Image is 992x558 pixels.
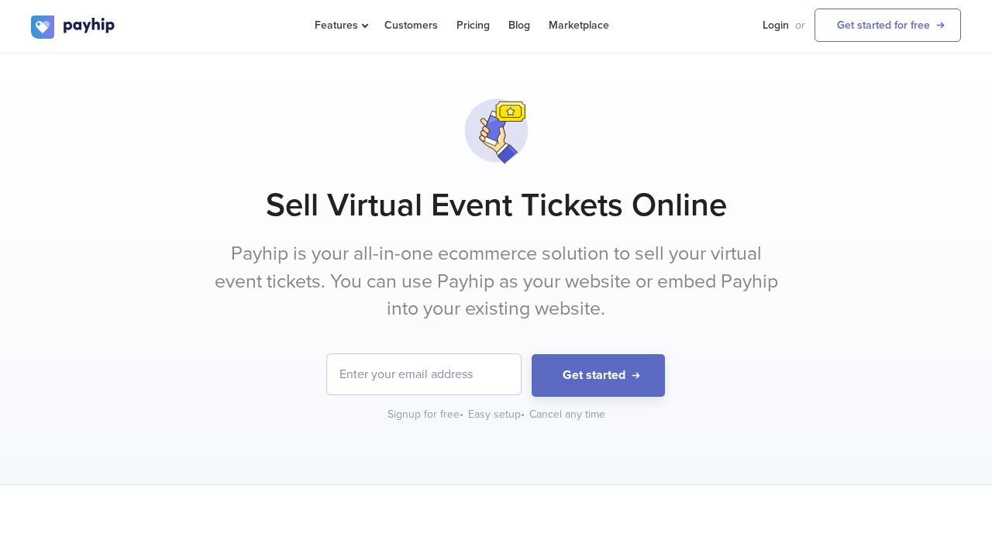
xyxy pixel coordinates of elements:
div: Cancel any time [529,407,605,422]
img: svg+xml;utf8,%3Csvg%20viewBox%3D%220%200%20100%20100%22%20xmlns%3D%22http%3A%2F%2Fwww.w3.org%2F20... [457,92,536,170]
p: Payhip is your all-in-one ecommerce solution to sell your virtual event tickets. You can use Payh... [205,240,787,323]
img: logo.svg [31,15,116,39]
span: • [460,408,463,421]
div: Easy setup [468,407,526,422]
span: Features [315,19,366,32]
span: • [521,408,525,421]
input: Enter your email address [327,354,521,394]
button: Get started [532,354,665,397]
a: Get started for free [815,9,961,42]
h1: Sell Virtual Event Tickets Online [31,186,961,225]
div: Signup for free [387,407,465,422]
